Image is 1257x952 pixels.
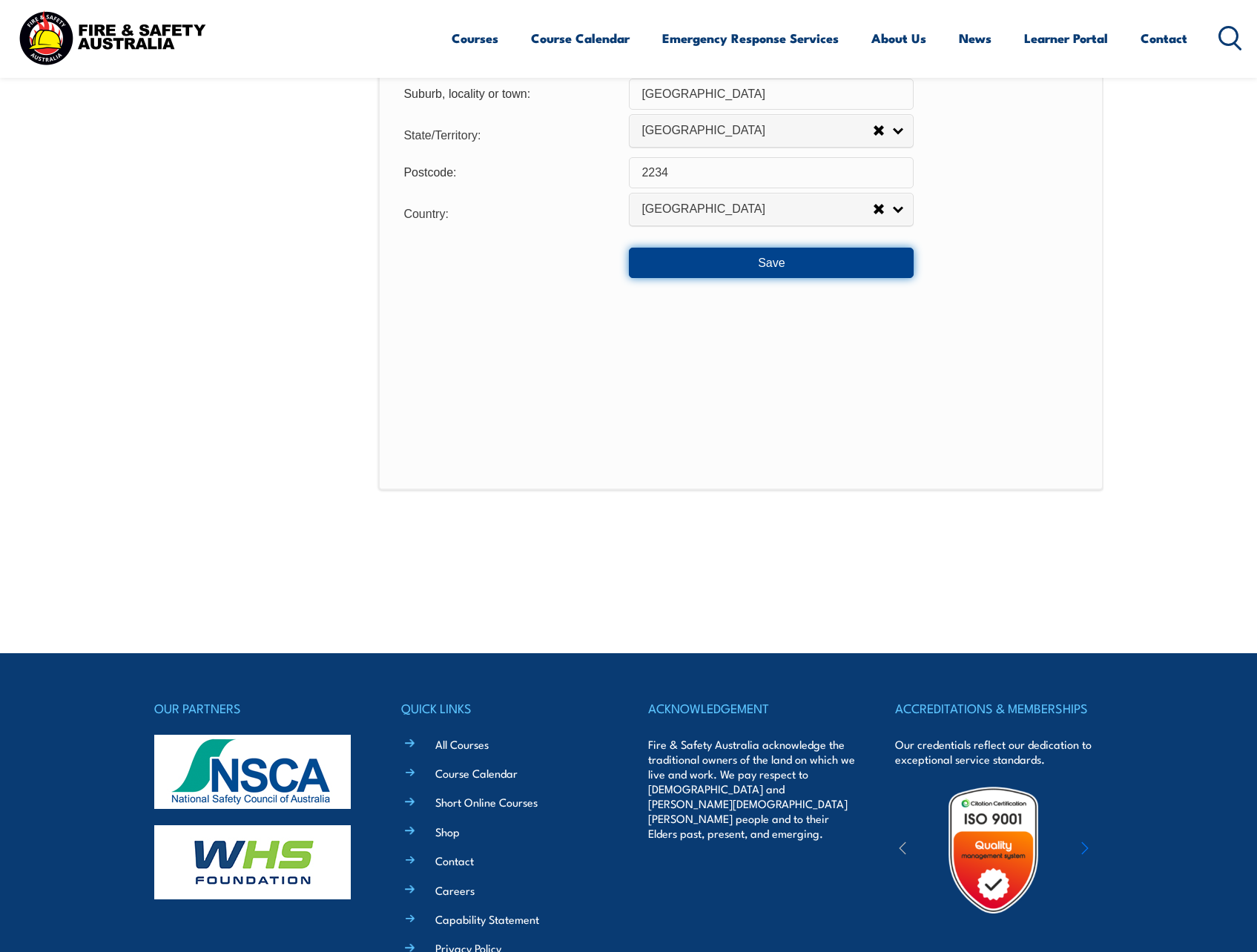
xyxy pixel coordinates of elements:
[452,19,498,58] a: Courses
[435,794,538,810] a: Short Online Courses
[928,785,1058,915] img: Untitled design (19)
[154,735,351,809] img: nsca-logo-footer
[154,825,351,899] img: whs-logo-footer
[1024,19,1108,58] a: Learner Portal
[648,698,856,718] h4: ACKNOWLEDGEMENT
[531,19,630,58] a: Course Calendar
[641,123,873,139] span: [GEOGRAPHIC_DATA]
[641,202,873,217] span: [GEOGRAPHIC_DATA]
[403,129,481,142] span: State/Territory:
[435,824,460,839] a: Shop
[435,853,474,868] a: Contact
[401,698,609,718] h4: QUICK LINKS
[662,19,839,58] a: Emergency Response Services
[435,765,518,781] a: Course Calendar
[154,698,362,718] h4: OUR PARTNERS
[1059,824,1188,876] img: ewpa-logo
[392,159,629,187] div: Postcode:
[959,19,992,58] a: News
[392,80,629,108] div: Suburb, locality or town:
[895,698,1103,718] h4: ACCREDITATIONS & MEMBERSHIPS
[435,882,475,898] a: Careers
[629,248,914,277] button: Save
[648,737,856,841] p: Fire & Safety Australia acknowledge the traditional owners of the land on which we live and work....
[435,911,539,927] a: Capability Statement
[895,737,1103,767] p: Our credentials reflect our dedication to exceptional service standards.
[871,19,926,58] a: About Us
[435,736,489,752] a: All Courses
[1141,19,1187,58] a: Contact
[403,208,448,220] span: Country:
